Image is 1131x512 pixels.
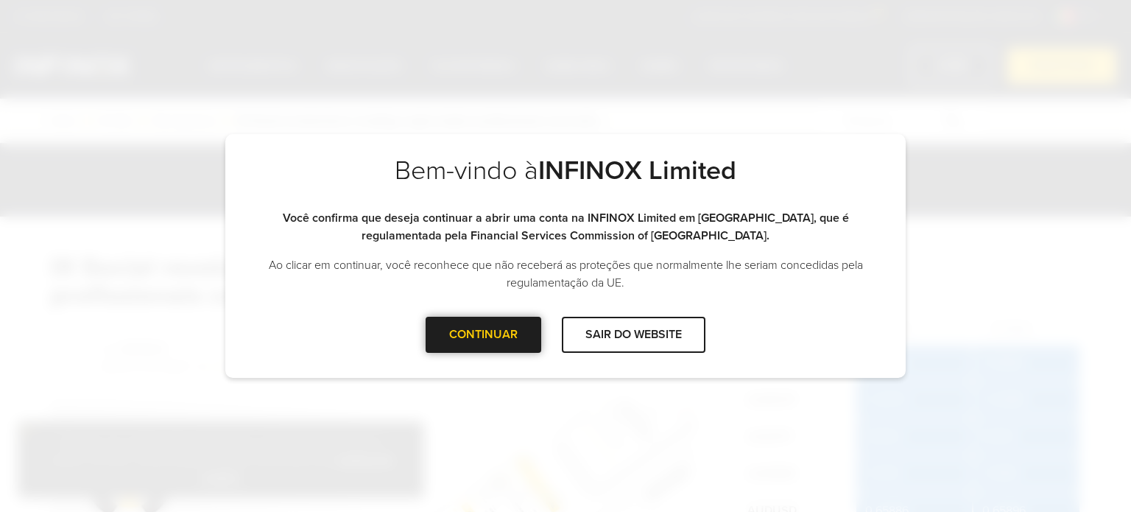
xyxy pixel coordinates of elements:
[426,317,541,353] div: CONTINUAR
[562,317,705,353] div: SAIR DO WEBSITE
[255,155,876,209] h2: Bem-vindo à
[283,211,849,243] strong: Você confirma que deseja continuar a abrir uma conta na INFINOX Limited em [GEOGRAPHIC_DATA], que...
[538,155,736,186] strong: INFINOX Limited
[255,256,876,292] p: Ao clicar em continuar, você reconhece que não receberá as proteções que normalmente lhe seriam c...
